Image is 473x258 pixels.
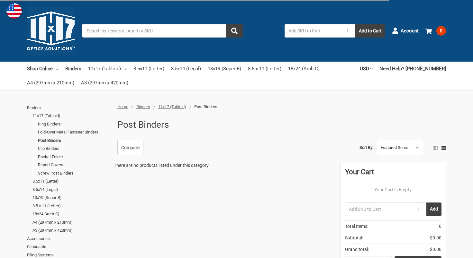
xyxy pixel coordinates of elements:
p: Your Cart Is Empty. [345,186,441,193]
a: Clip Binders [38,144,110,153]
span: $0.00 [430,235,441,241]
a: 0 [425,22,446,39]
label: Sort By: [359,143,373,152]
p: There are no products listed under this category. [114,162,210,169]
span: Subtotal: [345,235,363,241]
a: Account [392,22,419,39]
a: 11x17 (Tabloid) [32,112,110,120]
input: Add SKU to Cart [285,24,340,38]
a: A4 (297mm x 210mm) [27,76,74,90]
a: A3 (297mm x 420mm) [81,76,128,90]
a: Report Covers [38,161,110,169]
a: Binders [27,104,110,112]
iframe: Google Customer Reviews [420,241,473,258]
a: Pocket Folder [38,153,110,161]
a: 11x17 (Tabloid) [158,104,186,109]
a: 8.5 x 11 (Letter) [248,62,281,76]
a: Binders [136,104,150,109]
span: Total Items: [345,223,368,230]
a: Fold-Over Metal Fastener Binders [38,128,110,136]
span: 0 [439,223,441,230]
a: Need Help? [PHONE_NUMBER] [379,62,446,76]
input: Add SKU to Cart [345,202,411,216]
a: Shop Online [27,62,59,76]
a: A3 (297mm x 420mm) [32,226,110,235]
div: Your Cart [345,167,441,182]
a: 13x19 (Super-B) [32,193,110,202]
span: Account [401,27,419,35]
input: Search by keyword, brand or SKU [82,24,243,38]
a: Binders [65,62,81,76]
a: Compare [117,140,143,155]
a: Ring Binders [38,120,110,128]
a: 8.5x14 (Legal) [32,185,110,194]
a: 18x24 (Arch-C) [32,210,110,218]
a: USD [360,62,373,76]
a: Post Binders [38,136,110,145]
img: 11x17.com [27,7,75,55]
a: Accessories [27,235,110,243]
button: Add to Cart [355,24,385,38]
span: Grand total: [345,246,369,253]
a: 8.5x11 (Letter) [32,177,110,185]
a: 8.5x11 (Letter) [133,62,164,76]
a: Clipboards [27,243,110,251]
a: 8.5x14 (Legal) [171,62,201,76]
h1: Post Binders [117,116,169,133]
a: Screw Post Binders [38,169,110,177]
img: duty and tax information for United States [6,3,22,19]
button: Add [426,202,441,216]
a: 8.5 x 11 (Letter) [32,202,110,210]
span: Post Binders [194,104,217,109]
a: Home [117,104,128,109]
a: A4 (297mm x 210mm) [32,218,110,227]
a: 18x24 (Arch-C) [288,62,320,76]
span: 0 [436,26,446,36]
a: 13x19 (Super-B) [208,62,241,76]
a: 11x17 (Tabloid) [88,62,127,76]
